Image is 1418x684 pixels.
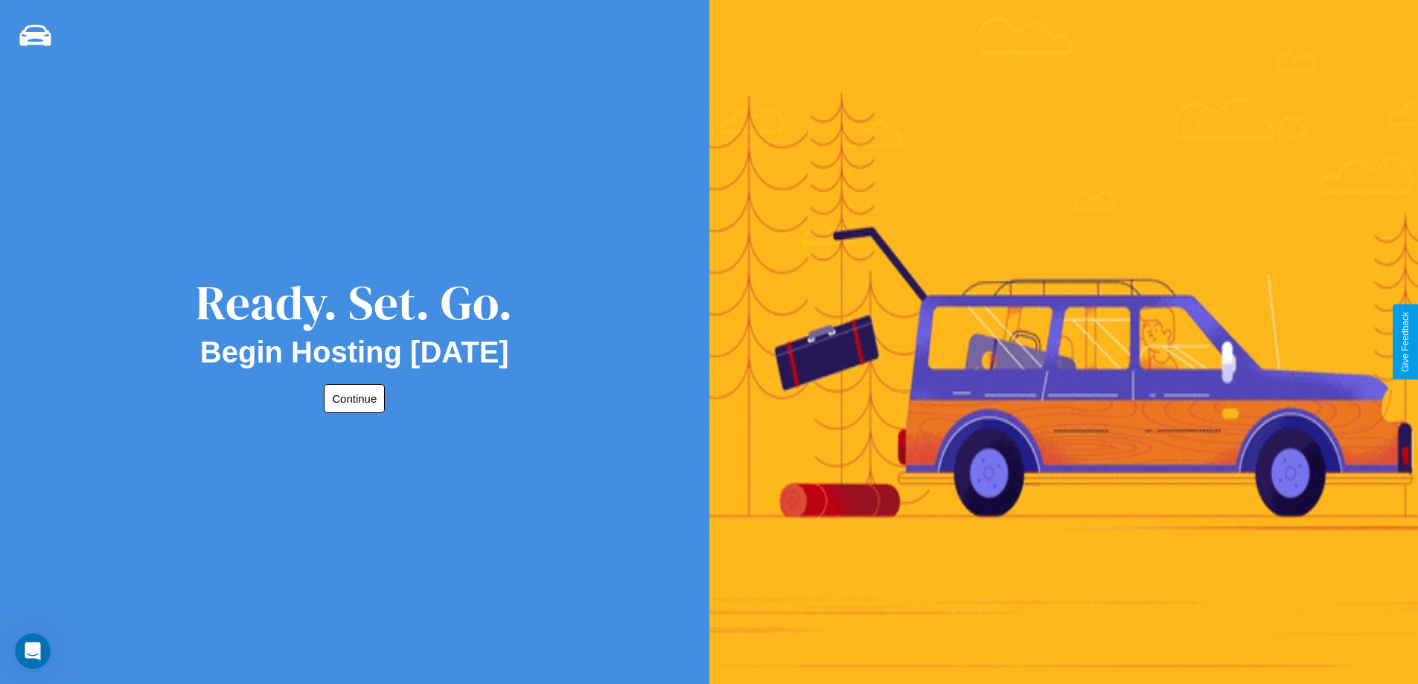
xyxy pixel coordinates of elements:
div: Ready. Set. Go. [196,269,513,336]
button: Continue [324,384,385,413]
h2: Begin Hosting [DATE] [200,336,509,369]
div: Give Feedback [1400,312,1411,372]
iframe: Intercom live chat [15,633,51,669]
